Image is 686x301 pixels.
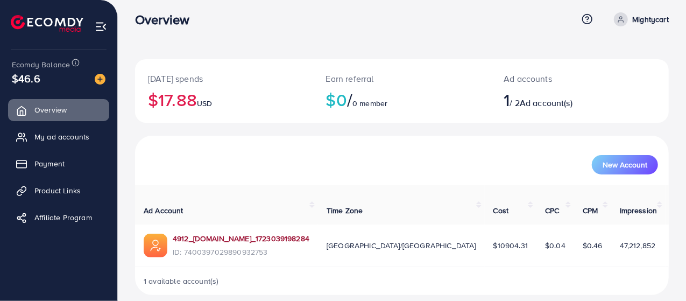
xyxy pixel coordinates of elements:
[610,12,669,26] a: Mightycart
[95,74,105,85] img: image
[8,153,109,174] a: Payment
[34,104,67,115] span: Overview
[620,240,656,251] span: 47,212,852
[34,185,81,196] span: Product Links
[592,155,658,174] button: New Account
[197,98,212,109] span: USD
[144,234,167,257] img: ic-ads-acc.e4c84228.svg
[493,240,528,251] span: $10904.31
[640,253,678,293] iframe: Chat
[326,89,478,110] h2: $0
[504,87,510,112] span: 1
[34,131,89,142] span: My ad accounts
[173,233,309,244] a: 4912_[DOMAIN_NAME]_1723039198284
[583,205,598,216] span: CPM
[583,240,603,251] span: $0.46
[144,276,219,286] span: 1 available account(s)
[8,126,109,148] a: My ad accounts
[520,97,572,109] span: Ad account(s)
[34,212,92,223] span: Affiliate Program
[327,240,476,251] span: [GEOGRAPHIC_DATA]/[GEOGRAPHIC_DATA]
[8,99,109,121] a: Overview
[545,240,565,251] span: $0.04
[148,72,300,85] p: [DATE] spends
[603,161,647,169] span: New Account
[504,72,611,85] p: Ad accounts
[148,89,300,110] h2: $17.88
[12,59,70,70] span: Ecomdy Balance
[8,207,109,228] a: Affiliate Program
[95,20,107,33] img: menu
[326,72,478,85] p: Earn referral
[11,15,83,32] img: logo
[493,205,509,216] span: Cost
[173,247,309,257] span: ID: 7400397029890932753
[347,87,352,112] span: /
[620,205,657,216] span: Impression
[504,89,611,110] h2: / 2
[144,205,183,216] span: Ad Account
[12,71,40,86] span: $46.6
[352,98,387,109] span: 0 member
[545,205,559,216] span: CPC
[135,12,198,27] h3: Overview
[327,205,363,216] span: Time Zone
[8,180,109,201] a: Product Links
[34,158,65,169] span: Payment
[632,13,669,26] p: Mightycart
